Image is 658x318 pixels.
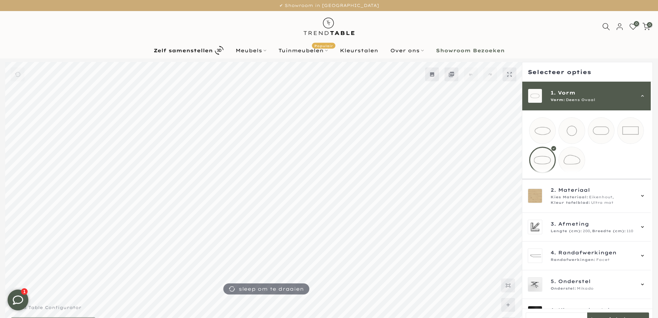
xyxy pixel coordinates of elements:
iframe: toggle-frame [1,283,35,317]
span: Populair [312,43,335,48]
a: 0 [629,23,637,30]
a: 0 [642,23,650,30]
a: TuinmeubelenPopulair [272,46,334,55]
span: 0 [634,21,639,26]
a: Kleurstalen [334,46,384,55]
a: Zelf samenstellen [147,44,229,56]
img: trend-table [299,11,359,42]
a: Meubels [229,46,272,55]
a: Showroom Bezoeken [430,46,511,55]
b: Zelf samenstellen [154,48,213,53]
span: 0 [647,22,652,27]
a: Over ons [384,46,430,55]
b: Showroom Bezoeken [436,48,505,53]
p: ✔ Showroom in [GEOGRAPHIC_DATA] [9,2,649,9]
